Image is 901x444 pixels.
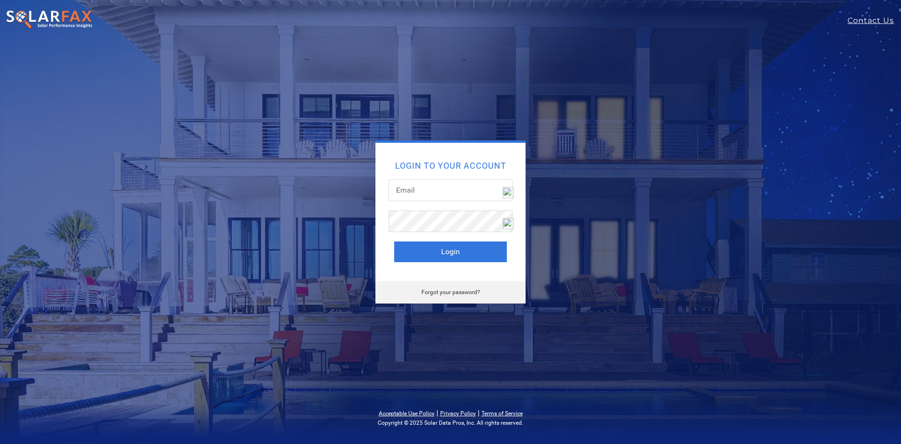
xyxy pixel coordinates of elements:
a: Acceptable Use Policy [379,410,435,417]
input: Email [389,179,512,201]
img: npw-badge-icon-locked.svg [503,218,514,229]
a: Privacy Policy [440,410,476,417]
a: Contact Us [848,15,901,26]
h2: Login to your account [394,162,507,170]
span: | [478,408,480,417]
img: SolarFax [6,10,94,30]
span: | [436,408,438,417]
img: npw-badge-icon-locked.svg [503,187,514,198]
a: Terms of Service [481,410,523,417]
